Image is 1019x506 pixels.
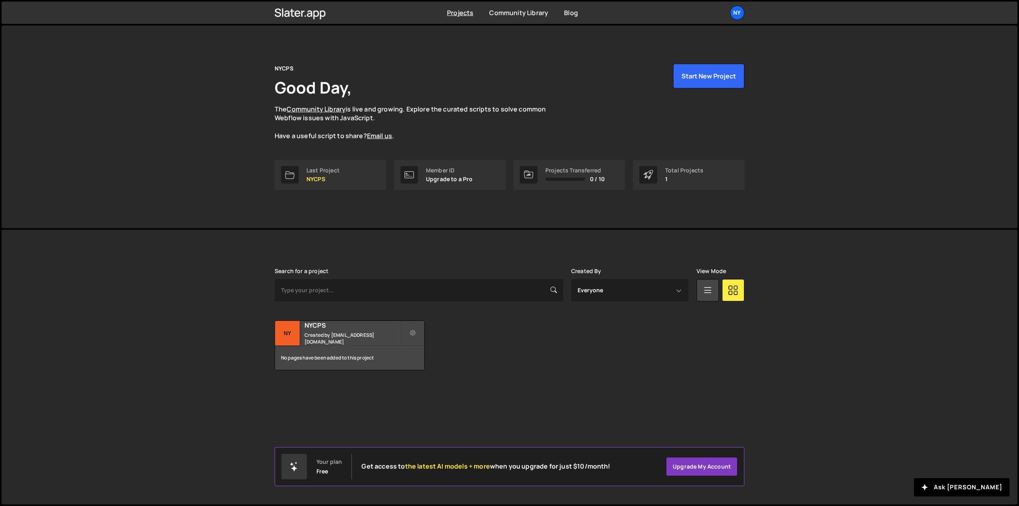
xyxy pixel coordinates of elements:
p: NYCPS [306,176,340,182]
div: Free [316,468,328,475]
div: Projects Transferred [545,167,605,174]
p: Upgrade to a Pro [426,176,473,182]
div: No pages have been added to this project [275,346,424,370]
div: NYCPS [275,64,293,73]
a: NY NYCPS Created by [EMAIL_ADDRESS][DOMAIN_NAME] No pages have been added to this project [275,320,425,370]
span: the latest AI models + more [405,462,490,471]
h2: Get access to when you upgrade for just $10/month! [361,463,610,470]
a: NY [730,6,744,20]
div: Your plan [316,459,342,465]
a: Community Library [287,105,346,113]
a: Upgrade my account [666,457,738,476]
a: Last Project NYCPS [275,160,386,190]
label: Created By [571,268,601,274]
div: Total Projects [665,167,703,174]
a: Email us [367,131,392,140]
a: Projects [447,8,473,17]
button: Ask [PERSON_NAME] [914,478,1009,496]
input: Type your project... [275,279,563,301]
h1: Good Day, [275,76,352,98]
span: 0 / 10 [590,176,605,182]
p: The is live and growing. Explore the curated scripts to solve common Webflow issues with JavaScri... [275,105,561,141]
label: View Mode [697,268,726,274]
a: Blog [564,8,578,17]
div: NY [275,321,300,346]
div: Member ID [426,167,473,174]
h2: NYCPS [305,321,400,330]
small: Created by [EMAIL_ADDRESS][DOMAIN_NAME] [305,332,400,345]
button: Start New Project [673,64,744,88]
a: Community Library [489,8,548,17]
p: 1 [665,176,703,182]
label: Search for a project [275,268,328,274]
div: Last Project [306,167,340,174]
